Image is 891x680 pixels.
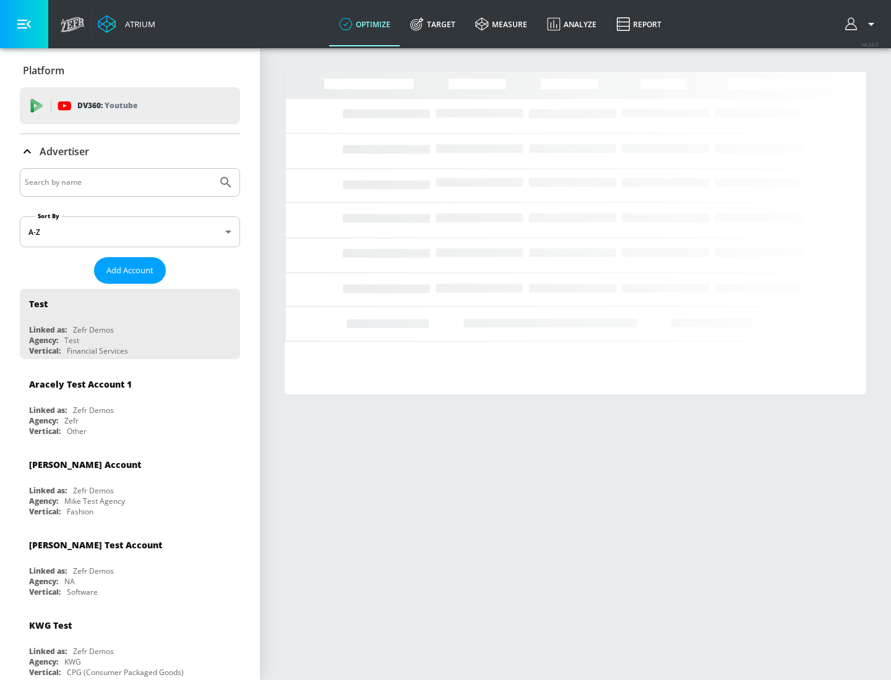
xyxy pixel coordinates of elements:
[29,506,61,517] div: Vertical:
[20,87,240,124] div: DV360: Youtube
[20,289,240,359] div: TestLinked as:Zefr DemosAgency:TestVertical:Financial Services
[64,496,125,506] div: Mike Test Agency
[29,657,58,667] div: Agency:
[29,496,58,506] div: Agency:
[29,485,67,496] div: Linked as:
[64,576,75,587] div: NA
[29,566,67,576] div: Linked as:
[67,426,87,436] div: Other
[67,506,93,517] div: Fashion
[20,369,240,440] div: Aracely Test Account 1Linked as:Zefr DemosAgency:ZefrVertical:Other
[537,2,606,46] a: Analyze
[20,530,240,600] div: [PERSON_NAME] Test AccountLinked as:Zefr DemosAgency:NAVertical:Software
[20,449,240,520] div: [PERSON_NAME] AccountLinked as:Zefr DemosAgency:Mike Test AgencyVertical:Fashion
[40,145,89,158] p: Advertiser
[105,99,137,112] p: Youtube
[29,667,61,678] div: Vertical:
[29,587,61,597] div: Vertical:
[67,587,98,597] div: Software
[29,335,58,346] div: Agency:
[25,174,212,190] input: Search by name
[73,566,114,576] div: Zefr Demos
[73,325,114,335] div: Zefr Demos
[73,485,114,496] div: Zefr Demos
[29,325,67,335] div: Linked as:
[29,576,58,587] div: Agency:
[29,378,132,390] div: Aracely Test Account 1
[400,2,465,46] a: Target
[106,263,153,278] span: Add Account
[861,41,879,48] span: v 4.24.0
[29,405,67,415] div: Linked as:
[64,657,81,667] div: KWG
[77,99,137,113] p: DV360:
[20,134,240,169] div: Advertiser
[73,405,114,415] div: Zefr Demos
[29,459,141,470] div: [PERSON_NAME] Account
[29,415,58,426] div: Agency:
[29,539,162,551] div: [PERSON_NAME] Test Account
[73,646,114,657] div: Zefr Demos
[94,257,166,284] button: Add Account
[20,216,240,247] div: A-Z
[20,53,240,88] div: Platform
[29,646,67,657] div: Linked as:
[29,619,72,631] div: KWG Test
[64,335,79,346] div: Test
[35,212,62,220] label: Sort By
[67,667,184,678] div: CPG (Consumer Packaged Goods)
[606,2,671,46] a: Report
[465,2,537,46] a: measure
[67,346,128,356] div: Financial Services
[23,64,64,77] p: Platform
[29,298,48,310] div: Test
[29,346,61,356] div: Vertical:
[329,2,400,46] a: optimize
[29,426,61,436] div: Vertical:
[64,415,79,426] div: Zefr
[120,19,155,30] div: Atrium
[98,15,155,33] a: Atrium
